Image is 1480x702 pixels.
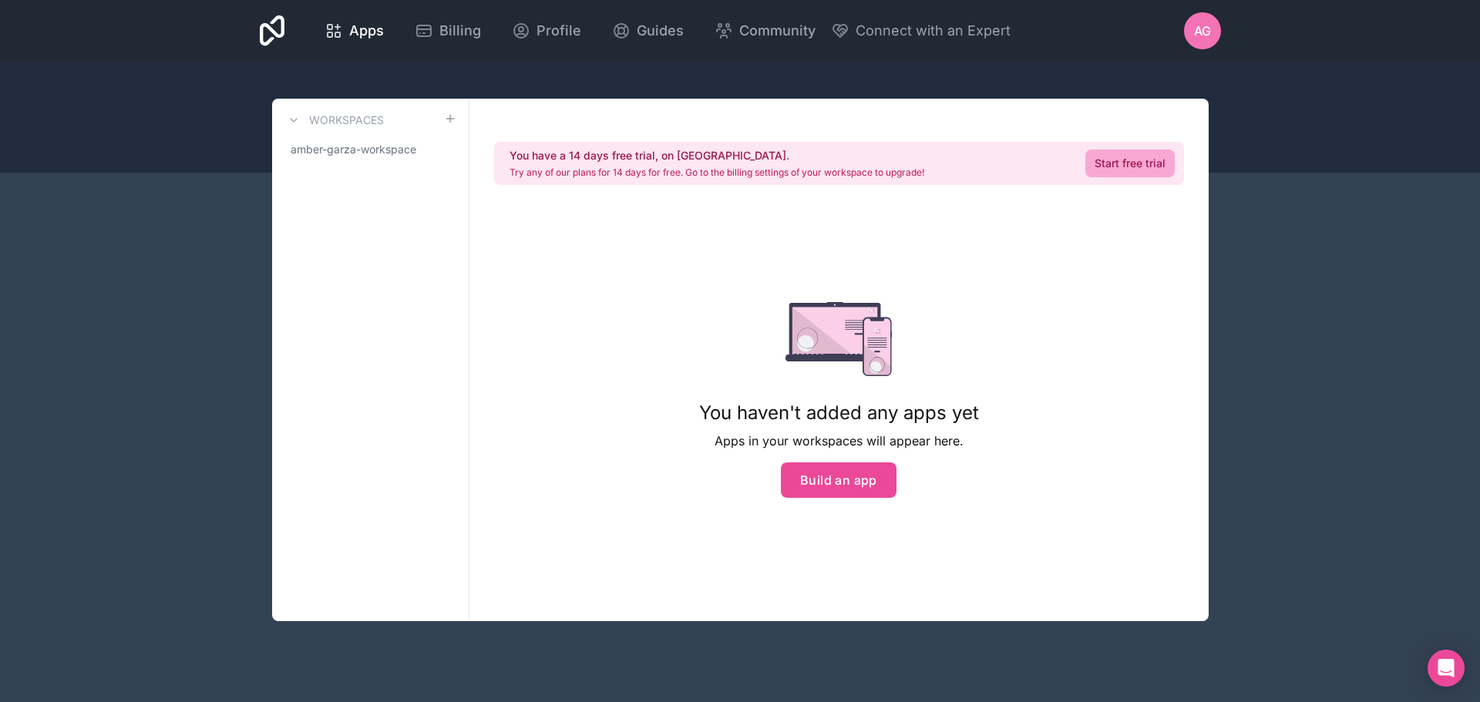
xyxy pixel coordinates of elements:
[781,462,896,498] button: Build an app
[349,20,384,42] span: Apps
[312,14,396,48] a: Apps
[600,14,696,48] a: Guides
[439,20,481,42] span: Billing
[499,14,594,48] a: Profile
[291,142,416,157] span: amber-garza-workspace
[699,401,979,425] h1: You haven't added any apps yet
[1428,650,1465,687] div: Open Intercom Messenger
[856,20,1011,42] span: Connect with an Expert
[1085,149,1175,177] a: Start free trial
[831,20,1011,42] button: Connect with an Expert
[284,111,384,129] a: Workspaces
[309,113,384,128] h3: Workspaces
[699,432,979,450] p: Apps in your workspaces will appear here.
[739,20,816,42] span: Community
[510,148,924,163] h2: You have a 14 days free trial, on [GEOGRAPHIC_DATA].
[1194,22,1211,40] span: AG
[510,166,924,179] p: Try any of our plans for 14 days for free. Go to the billing settings of your workspace to upgrade!
[637,20,684,42] span: Guides
[536,20,581,42] span: Profile
[702,14,828,48] a: Community
[785,302,893,376] img: empty state
[402,14,493,48] a: Billing
[284,136,456,163] a: amber-garza-workspace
